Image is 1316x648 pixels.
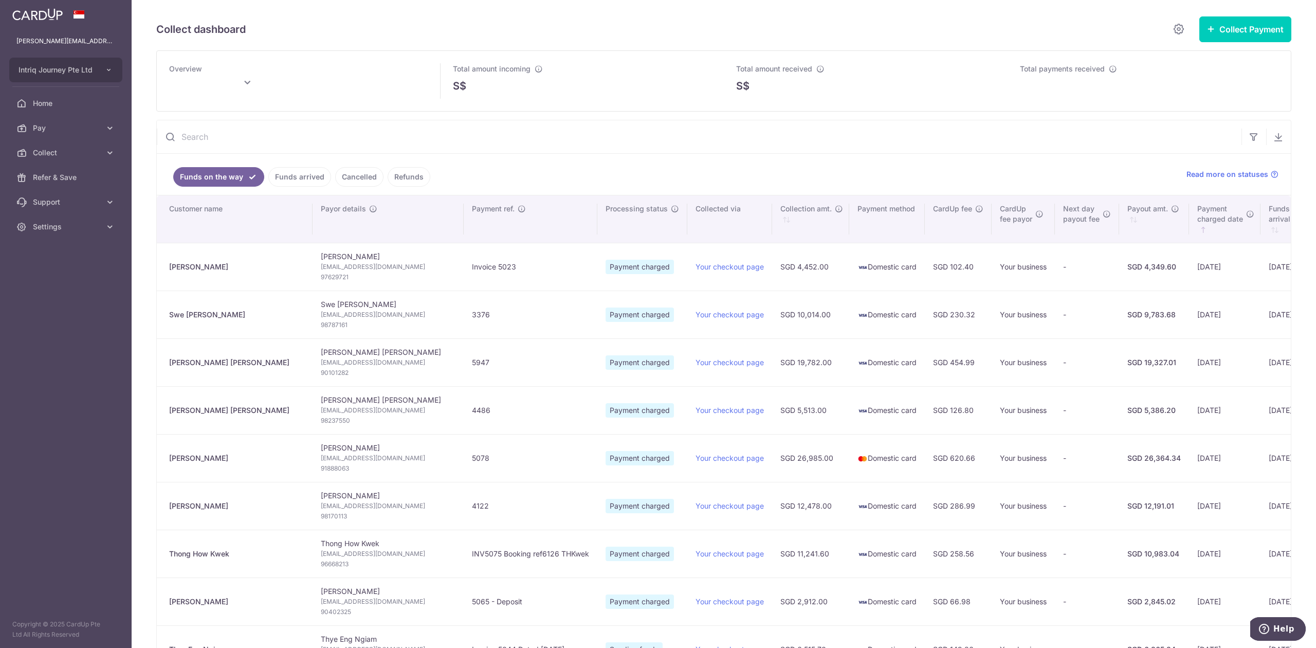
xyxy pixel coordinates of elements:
[1055,386,1119,434] td: -
[606,260,674,274] span: Payment charged
[849,434,925,482] td: Domestic card
[1000,204,1032,224] span: CardUp fee payor
[321,597,455,607] span: [EMAIL_ADDRESS][DOMAIN_NAME]
[1269,204,1308,224] span: Funds arrival date
[169,549,304,559] div: Thong How Kwek
[464,338,597,386] td: 5947
[313,386,464,434] td: [PERSON_NAME] [PERSON_NAME]
[849,386,925,434] td: Domestic card
[313,243,464,291] td: [PERSON_NAME]
[857,501,868,512] img: visa-sm-192604c4577d2d35970c8ed26b86981c2741ebd56154ab54ad91a526f0f24972.png
[1063,204,1100,224] span: Next day payout fee
[313,482,464,530] td: [PERSON_NAME]
[1127,262,1181,272] div: SGD 4,349.60
[925,578,992,625] td: SGD 66.98
[464,578,597,625] td: 5065 - Deposit
[268,167,331,187] a: Funds arrived
[687,195,772,243] th: Collected via
[925,338,992,386] td: SGD 454.99
[606,308,674,322] span: Payment charged
[335,167,383,187] a: Cancelled
[849,338,925,386] td: Domestic card
[156,21,246,38] h5: Collect dashboard
[33,123,101,133] span: Pay
[696,358,764,367] a: Your checkout page
[169,597,304,607] div: [PERSON_NAME]
[1189,530,1260,578] td: [DATE]
[33,197,101,207] span: Support
[464,530,597,578] td: INV5075 Booking ref6126 THKwek
[169,405,304,416] div: [PERSON_NAME] [PERSON_NAME]
[12,8,63,21] img: CardUp
[321,368,455,378] span: 90101282
[1189,243,1260,291] td: [DATE]
[857,262,868,273] img: visa-sm-192604c4577d2d35970c8ed26b86981c2741ebd56154ab54ad91a526f0f24972.png
[321,405,455,416] span: [EMAIL_ADDRESS][DOMAIN_NAME]
[772,291,849,338] td: SGD 10,014.00
[313,291,464,338] td: Swe [PERSON_NAME]
[606,595,674,609] span: Payment charged
[696,406,764,415] a: Your checkout page
[453,78,466,94] span: S$
[1127,357,1181,368] div: SGD 19,327.01
[857,454,868,464] img: mastercard-sm-87a3fd1e0bddd137fecb07648320f44c262e2538e7db6024463105ddbc961eb2.png
[1020,64,1105,73] span: Total payments received
[464,482,597,530] td: 4122
[321,272,455,282] span: 97629721
[1055,530,1119,578] td: -
[321,549,455,559] span: [EMAIL_ADDRESS][DOMAIN_NAME]
[1055,482,1119,530] td: -
[696,597,764,606] a: Your checkout page
[736,64,812,73] span: Total amount received
[321,310,455,320] span: [EMAIL_ADDRESS][DOMAIN_NAME]
[925,530,992,578] td: SGD 258.56
[849,530,925,578] td: Domestic card
[321,204,366,214] span: Payor details
[849,291,925,338] td: Domestic card
[849,195,925,243] th: Payment method
[321,559,455,569] span: 96668213
[313,195,464,243] th: Payor details
[696,310,764,319] a: Your checkout page
[472,204,515,214] span: Payment ref.
[606,355,674,370] span: Payment charged
[388,167,430,187] a: Refunds
[992,243,1055,291] td: Your business
[1189,195,1260,243] th: Paymentcharged date : activate to sort column ascending
[19,65,95,75] span: Intriq Journey Pte Ltd
[321,357,455,368] span: [EMAIL_ADDRESS][DOMAIN_NAME]
[1127,549,1181,559] div: SGD 10,983.04
[173,167,264,187] a: Funds on the way
[169,310,304,320] div: Swe [PERSON_NAME]
[1055,195,1119,243] th: Next daypayout fee
[1055,434,1119,482] td: -
[992,434,1055,482] td: Your business
[780,204,832,214] span: Collection amt.
[313,338,464,386] td: [PERSON_NAME] [PERSON_NAME]
[1055,243,1119,291] td: -
[849,578,925,625] td: Domestic card
[1127,310,1181,320] div: SGD 9,783.68
[1127,501,1181,511] div: SGD 12,191.01
[321,607,455,617] span: 90402325
[606,204,668,214] span: Processing status
[849,243,925,291] td: Domestic card
[772,243,849,291] td: SGD 4,452.00
[1197,204,1243,224] span: Payment charged date
[321,416,455,426] span: 98237550
[857,358,868,368] img: visa-sm-192604c4577d2d35970c8ed26b86981c2741ebd56154ab54ad91a526f0f24972.png
[321,453,455,463] span: [EMAIL_ADDRESS][DOMAIN_NAME]
[464,386,597,434] td: 4486
[1127,405,1181,416] div: SGD 5,386.20
[313,434,464,482] td: [PERSON_NAME]
[992,195,1055,243] th: CardUpfee payor
[1186,169,1268,179] span: Read more on statuses
[1055,338,1119,386] td: -
[1189,338,1260,386] td: [DATE]
[1127,204,1168,214] span: Payout amt.
[23,7,44,16] span: Help
[157,195,313,243] th: Customer name
[992,386,1055,434] td: Your business
[925,482,992,530] td: SGD 286.99
[1189,482,1260,530] td: [DATE]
